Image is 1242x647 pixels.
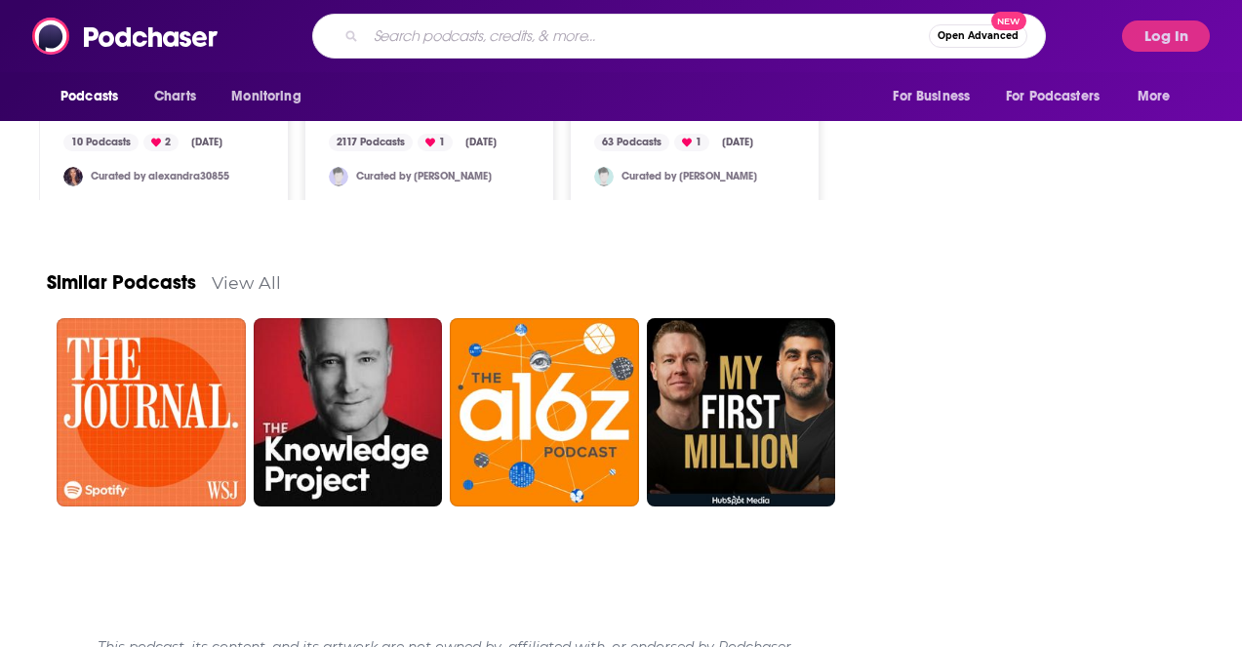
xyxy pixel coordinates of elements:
[893,83,970,110] span: For Business
[218,78,326,115] button: open menu
[714,134,761,151] div: [DATE]
[366,20,929,52] input: Search podcasts, credits, & more...
[1122,20,1210,52] button: Log In
[32,18,220,55] img: Podchaser - Follow, Share and Rate Podcasts
[621,170,757,182] a: Curated by [PERSON_NAME]
[143,134,179,151] div: 2
[1006,83,1100,110] span: For Podcasters
[594,134,669,151] div: 63 Podcasts
[231,83,300,110] span: Monitoring
[458,134,504,151] div: [DATE]
[356,170,492,182] a: Curated by [PERSON_NAME]
[938,31,1019,41] span: Open Advanced
[1124,78,1195,115] button: open menu
[674,134,709,151] div: 1
[91,170,229,182] a: Curated by alexandra30855
[183,134,230,151] div: [DATE]
[991,12,1026,30] span: New
[329,167,348,186] img: cduhigg
[141,78,208,115] a: Charts
[60,83,118,110] span: Podcasts
[329,134,413,151] div: 2117 Podcasts
[47,270,196,295] a: Similar Podcasts
[312,14,1046,59] div: Search podcasts, credits, & more...
[993,78,1128,115] button: open menu
[594,167,614,186] img: BHECK
[212,272,281,293] a: View All
[154,83,196,110] span: Charts
[418,134,453,151] div: 1
[63,167,83,186] img: alexandra30855
[47,78,143,115] button: open menu
[879,78,994,115] button: open menu
[1138,83,1171,110] span: More
[929,24,1027,48] button: Open AdvancedNew
[63,134,139,151] div: 10 Podcasts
